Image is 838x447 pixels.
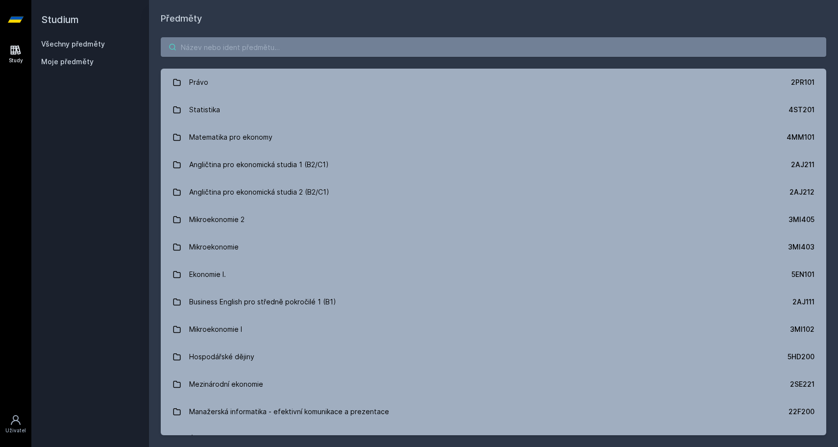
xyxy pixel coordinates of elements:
div: Hospodářské dějiny [189,347,254,367]
div: Mikroekonomie I [189,320,242,339]
a: Mezinárodní ekonomie 2SE221 [161,371,826,398]
div: Mikroekonomie 2 [189,210,245,229]
div: 2AJ212 [789,187,814,197]
a: Business English pro středně pokročilé 1 (B1) 2AJ111 [161,288,826,316]
div: 3MI405 [789,215,814,224]
a: Právo 2PR101 [161,69,826,96]
div: Ekonomie I. [189,265,226,284]
h1: Předměty [161,12,826,25]
div: 2SE221 [790,379,814,389]
input: Název nebo ident předmětu… [161,37,826,57]
a: Angličtina pro ekonomická studia 1 (B2/C1) 2AJ211 [161,151,826,178]
div: 22F200 [789,407,814,417]
a: Mikroekonomie I 3MI102 [161,316,826,343]
a: Angličtina pro ekonomická studia 2 (B2/C1) 2AJ212 [161,178,826,206]
div: Mikroekonomie [189,237,239,257]
a: Uživatel [2,409,29,439]
a: Mikroekonomie 2 3MI405 [161,206,826,233]
div: 5HD200 [788,352,814,362]
a: Study [2,39,29,69]
div: Business English pro středně pokročilé 1 (B1) [189,292,336,312]
div: Angličtina pro ekonomická studia 2 (B2/C1) [189,182,329,202]
a: Všechny předměty [41,40,105,48]
div: 4ST201 [789,105,814,115]
div: Mezinárodní ekonomie [189,374,263,394]
a: Matematika pro ekonomy 4MM101 [161,124,826,151]
div: Study [9,57,23,64]
div: 2AJ111 [792,297,814,307]
a: Manažerská informatika - efektivní komunikace a prezentace 22F200 [161,398,826,425]
div: Angličtina pro ekonomická studia 1 (B2/C1) [189,155,329,174]
div: 3MI102 [790,324,814,334]
div: Právo [189,73,208,92]
a: Statistika 4ST201 [161,96,826,124]
a: Hospodářské dějiny 5HD200 [161,343,826,371]
div: Statistika [189,100,220,120]
span: Moje předměty [41,57,94,67]
div: Manažerská informatika - efektivní komunikace a prezentace [189,402,389,422]
div: 2AJ211 [791,160,814,170]
div: 1FU201 [791,434,814,444]
div: 2PR101 [791,77,814,87]
div: 5EN101 [791,270,814,279]
a: Ekonomie I. 5EN101 [161,261,826,288]
div: 4MM101 [787,132,814,142]
div: Matematika pro ekonomy [189,127,272,147]
div: Uživatel [5,427,26,434]
div: 3MI403 [788,242,814,252]
a: Mikroekonomie 3MI403 [161,233,826,261]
